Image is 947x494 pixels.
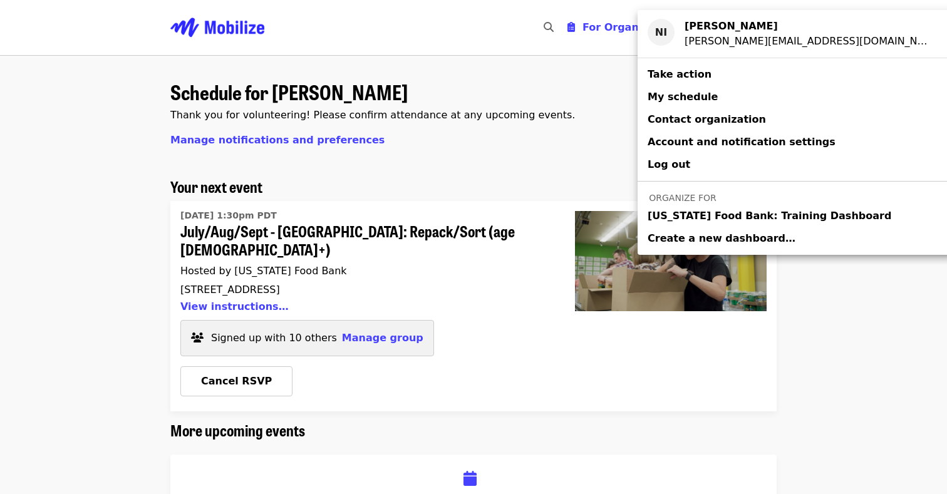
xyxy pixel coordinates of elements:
[685,19,933,34] div: Nel Ison
[685,34,933,49] div: cison@oregonfoodbank.org
[648,91,718,103] span: My schedule
[648,232,795,244] span: Create a new dashboard…
[648,208,891,224] span: [US_STATE] Food Bank: Training Dashboard
[685,20,778,32] strong: [PERSON_NAME]
[649,193,716,203] span: Organize for
[648,68,712,80] span: Take action
[648,158,690,170] span: Log out
[648,136,836,148] span: Account and notification settings
[648,19,675,46] div: NI
[648,113,766,125] span: Contact organization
